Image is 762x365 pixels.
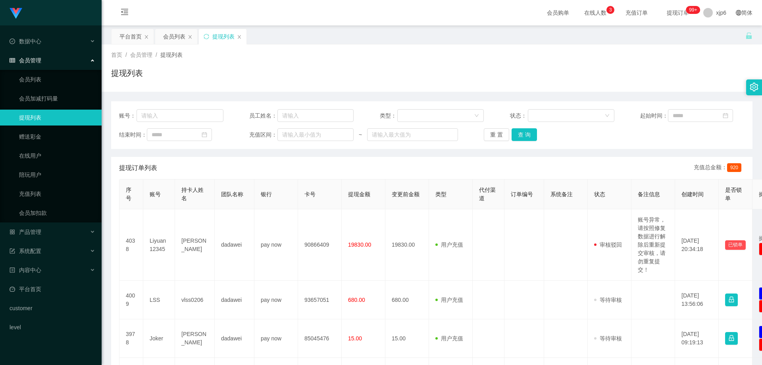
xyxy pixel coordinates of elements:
[119,112,137,120] span: 账号：
[479,187,496,201] span: 代付渠道
[215,319,254,358] td: dadawei
[10,248,15,254] i: 图标: form
[221,191,243,197] span: 团队名称
[10,267,41,273] span: 内容中心
[435,191,446,197] span: 类型
[511,191,533,197] span: 订单编号
[10,281,95,297] a: 图标: dashboard平台首页
[631,209,675,281] td: 账号异常，请按照修复数据进行解除后重新提交审核，请勿重复提交！
[215,209,254,281] td: dadawei
[130,52,152,58] span: 会员管理
[736,10,741,15] i: 图标: global
[19,148,95,164] a: 在线用户
[725,332,738,345] button: 图标: lock
[606,6,614,14] sup: 3
[144,35,149,39] i: 图标: close
[435,241,463,248] span: 用户充值
[119,319,143,358] td: 3978
[385,209,429,281] td: 19830.00
[594,241,622,248] span: 审核驳回
[638,191,660,197] span: 备注信息
[126,187,131,201] span: 序号
[254,281,298,319] td: pay now
[10,8,22,19] img: logo.9652507e.png
[204,34,209,39] i: 图标: sync
[510,112,528,120] span: 状态：
[745,32,752,39] i: 图标: unlock
[111,52,122,58] span: 首页
[694,163,745,173] div: 充值总金额：
[261,191,272,197] span: 银行
[304,191,316,197] span: 卡号
[125,52,127,58] span: /
[348,297,365,303] span: 680.00
[686,6,700,14] sup: 258
[594,191,605,197] span: 状态
[19,186,95,202] a: 充值列表
[298,209,342,281] td: 90866409
[277,128,354,141] input: 请输入最小值为
[237,35,242,39] i: 图标: close
[188,35,192,39] i: 图标: close
[10,248,41,254] span: 系统配置
[19,167,95,183] a: 陪玩用户
[723,113,728,118] i: 图标: calendar
[137,109,223,122] input: 请输入
[277,109,354,122] input: 请输入
[605,113,610,119] i: 图标: down
[119,281,143,319] td: 4009
[10,39,15,44] i: 图标: check-circle-o
[119,163,157,173] span: 提现订单列表
[474,113,479,119] i: 图标: down
[143,209,175,281] td: Liyuan12345
[119,131,147,139] span: 结束时间：
[348,335,362,342] span: 15.00
[298,319,342,358] td: 85045476
[385,319,429,358] td: 15.00
[435,297,463,303] span: 用户充值
[380,112,398,120] span: 类型：
[143,319,175,358] td: Joker
[249,131,277,139] span: 充值区间：
[10,319,95,335] a: level
[254,209,298,281] td: pay now
[175,319,215,358] td: [PERSON_NAME]
[681,191,704,197] span: 创建时间
[111,67,143,79] h1: 提现列表
[435,335,463,342] span: 用户充值
[392,191,419,197] span: 变更前金额
[10,58,15,63] i: 图标: table
[367,128,458,141] input: 请输入最大值为
[10,57,41,64] span: 会员管理
[19,71,95,87] a: 会员列表
[19,91,95,106] a: 会员加减打码量
[160,52,183,58] span: 提现列表
[663,10,693,15] span: 提现订单
[119,29,142,44] div: 平台首页
[675,319,719,358] td: [DATE] 09:19:13
[150,191,161,197] span: 账号
[512,128,537,141] button: 查 询
[594,297,622,303] span: 等待审核
[727,163,741,172] span: 920
[354,131,367,139] span: ~
[725,294,738,306] button: 图标: lock
[725,187,742,201] span: 是否锁单
[622,10,652,15] span: 充值订单
[143,281,175,319] td: LSS
[156,52,157,58] span: /
[675,281,719,319] td: [DATE] 13:56:06
[298,281,342,319] td: 93657051
[249,112,277,120] span: 员工姓名：
[675,209,719,281] td: [DATE] 20:34:18
[750,83,758,91] i: 图标: setting
[19,110,95,126] a: 提现列表
[111,0,138,26] i: 图标: menu-fold
[254,319,298,358] td: pay now
[181,187,204,201] span: 持卡人姓名
[348,241,371,248] span: 19830.00
[640,112,668,120] span: 起始时间：
[19,129,95,145] a: 赠送彩金
[594,335,622,342] span: 等待审核
[119,209,143,281] td: 4038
